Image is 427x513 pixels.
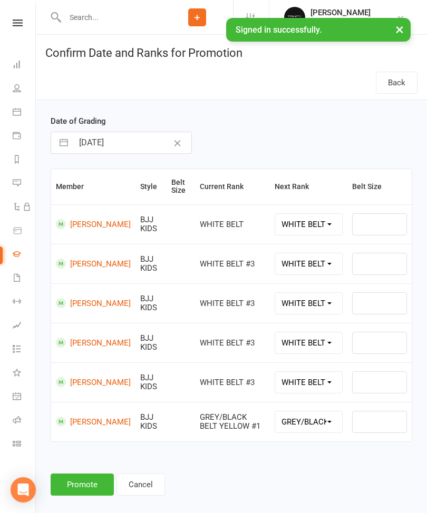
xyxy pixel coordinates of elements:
[200,378,255,387] span: WHITE BELT #3
[140,373,157,391] span: BJJ KIDS
[13,54,36,77] a: Dashboard
[13,433,36,457] a: Class kiosk mode
[51,115,106,127] label: Date of Grading
[56,219,131,229] a: [PERSON_NAME]
[200,220,244,229] span: WHITE BELT
[56,377,131,387] a: [PERSON_NAME]
[200,299,255,308] span: WHITE BELT #3
[13,362,36,386] a: What's New
[376,72,418,94] button: Back
[284,7,305,28] img: thumb_image1712106278.png
[13,101,36,125] a: Calendar
[140,412,157,431] span: BJJ KIDS
[51,473,114,496] button: Promote
[11,477,36,502] div: Open Intercom Messenger
[168,133,187,153] button: Clear Date
[56,298,131,308] a: [PERSON_NAME]
[13,220,36,243] a: Product Sales
[140,333,157,352] span: BJJ KIDS
[195,169,270,204] th: Current Rank
[270,169,347,204] th: Next Rank
[200,412,260,431] span: GREY/BLACK BELT YELLOW #1
[200,338,255,348] span: WHITE BELT #3
[13,386,36,409] a: General attendance kiosk mode
[56,259,131,269] a: [PERSON_NAME]
[310,17,371,27] div: Trinity BJJ Pty Ltd
[310,8,371,17] div: [PERSON_NAME]
[167,169,195,204] th: Belt Size
[135,169,167,204] th: Style
[51,169,135,204] th: Member
[62,10,161,25] input: Search...
[140,254,157,273] span: BJJ KIDS
[13,149,36,172] a: Reports
[36,35,427,66] h1: Confirm Date and Ranks for Promotion
[390,18,409,41] button: ×
[140,215,157,233] span: BJJ KIDS
[140,294,157,312] span: BJJ KIDS
[13,314,36,338] a: Assessments
[236,25,322,35] span: Signed in successfully.
[56,338,131,348] a: [PERSON_NAME]
[13,77,36,101] a: People
[347,169,412,204] th: Belt Size
[13,125,36,149] a: Payments
[200,259,255,269] span: WHITE BELT #3
[13,409,36,433] a: Roll call kiosk mode
[117,473,165,496] button: Cancel
[56,417,131,427] a: [PERSON_NAME]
